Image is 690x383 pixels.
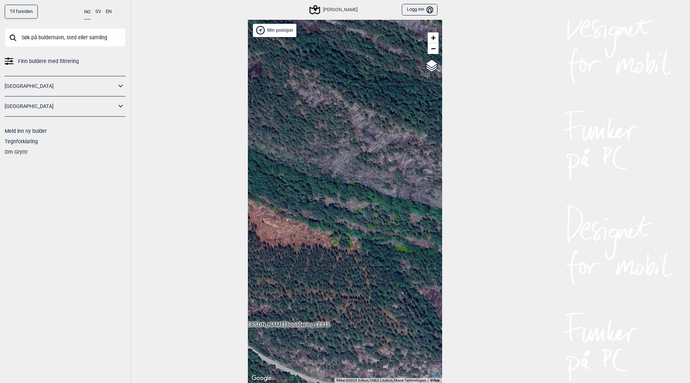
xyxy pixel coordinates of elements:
[5,128,47,134] a: Meld inn ny bulder
[18,56,79,67] span: Finn buldere med filtrering
[5,149,28,155] a: Om Gryttr
[402,4,437,16] button: Logg inn
[5,28,126,47] input: Søk på buldernavn, sted eller samling
[5,139,38,144] a: Tegnforklaring
[426,373,440,377] a: Leaflet
[95,5,101,19] button: SV
[310,5,357,14] div: [PERSON_NAME]
[242,321,329,334] span: [PERSON_NAME] bouldering (231)
[5,81,116,91] a: [GEOGRAPHIC_DATA]
[250,374,273,383] a: Åpne dette området i Google Maps (et nytt vindu åpnes)
[106,5,112,19] button: EN
[428,43,439,54] a: Zoom out
[5,56,126,67] a: Finn buldere med filtrering
[283,330,287,334] div: [PERSON_NAME] bouldering (231)
[425,58,439,73] a: Layers
[428,32,439,43] a: Zoom in
[336,378,426,382] span: Bilder ©2025 Airbus, CNES / Airbus, Maxar Technologies
[431,44,436,53] span: −
[431,33,436,42] span: +
[253,23,297,37] div: Vis min posisjon
[430,378,440,382] a: Vilkår (åpnes i en ny fane)
[409,23,439,29] div: 50 m
[5,5,38,19] a: Til forsiden
[5,101,116,112] a: [GEOGRAPHIC_DATA]
[84,5,91,19] button: NO
[250,374,273,383] img: Google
